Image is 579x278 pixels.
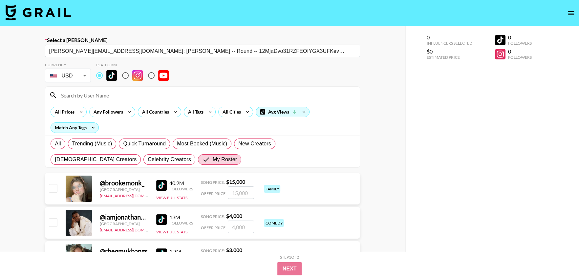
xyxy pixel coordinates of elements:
[508,41,532,46] div: Followers
[156,195,187,200] button: View Full Stats
[156,229,187,234] button: View Full Stats
[169,186,193,191] div: Followers
[90,107,124,117] div: Any Followers
[508,34,532,41] div: 0
[55,156,137,163] span: [DEMOGRAPHIC_DATA] Creators
[508,55,532,60] div: Followers
[123,140,166,148] span: Quick Turnaround
[55,140,61,148] span: All
[201,191,226,196] span: Offer Price:
[184,107,205,117] div: All Tags
[264,185,280,193] div: family
[226,247,242,253] strong: $ 3,000
[427,41,472,46] div: Influencers Selected
[138,107,170,117] div: All Countries
[100,187,148,192] div: [GEOGRAPHIC_DATA]
[100,221,148,226] div: [GEOGRAPHIC_DATA]
[201,214,225,219] span: Song Price:
[100,192,166,198] a: [EMAIL_ADDRESS][DOMAIN_NAME]
[45,62,91,67] div: Currency
[508,48,532,55] div: 0
[169,248,193,255] div: 1.2M
[228,186,254,199] input: 15,000
[96,62,174,67] div: Platform
[106,70,117,81] img: TikTok
[148,156,191,163] span: Celebrity Creators
[213,156,237,163] span: My Roster
[100,179,148,187] div: @ brookemonk_
[256,107,309,117] div: Avg Views
[427,48,472,55] div: $0
[45,37,360,43] label: Select a [PERSON_NAME]
[169,221,193,225] div: Followers
[201,225,226,230] span: Offer Price:
[169,180,193,186] div: 40.2M
[156,248,167,259] img: TikTok
[226,179,245,185] strong: $ 15,000
[228,221,254,233] input: 4,000
[277,262,302,275] button: Next
[427,34,472,41] div: 0
[156,180,167,191] img: TikTok
[46,70,90,81] div: USD
[201,248,225,253] span: Song Price:
[51,107,76,117] div: All Prices
[51,123,98,133] div: Match Any Tags
[57,90,356,100] input: Search by User Name
[219,107,242,117] div: All Cities
[169,214,193,221] div: 13M
[226,213,242,219] strong: $ 4,000
[5,5,71,20] img: Grail Talent
[177,140,227,148] span: Most Booked (Music)
[156,214,167,225] img: TikTok
[427,55,472,60] div: Estimated Price
[100,247,148,255] div: @ rhegmukbangs
[201,180,225,185] span: Song Price:
[158,70,169,81] img: YouTube
[72,140,112,148] span: Trending (Music)
[280,255,299,260] div: Step 1 of 2
[132,70,143,81] img: Instagram
[100,226,166,232] a: [EMAIL_ADDRESS][DOMAIN_NAME]
[565,7,578,20] button: open drawer
[100,213,148,221] div: @ iamjonathanpeter
[238,140,271,148] span: New Creators
[264,219,284,227] div: comedy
